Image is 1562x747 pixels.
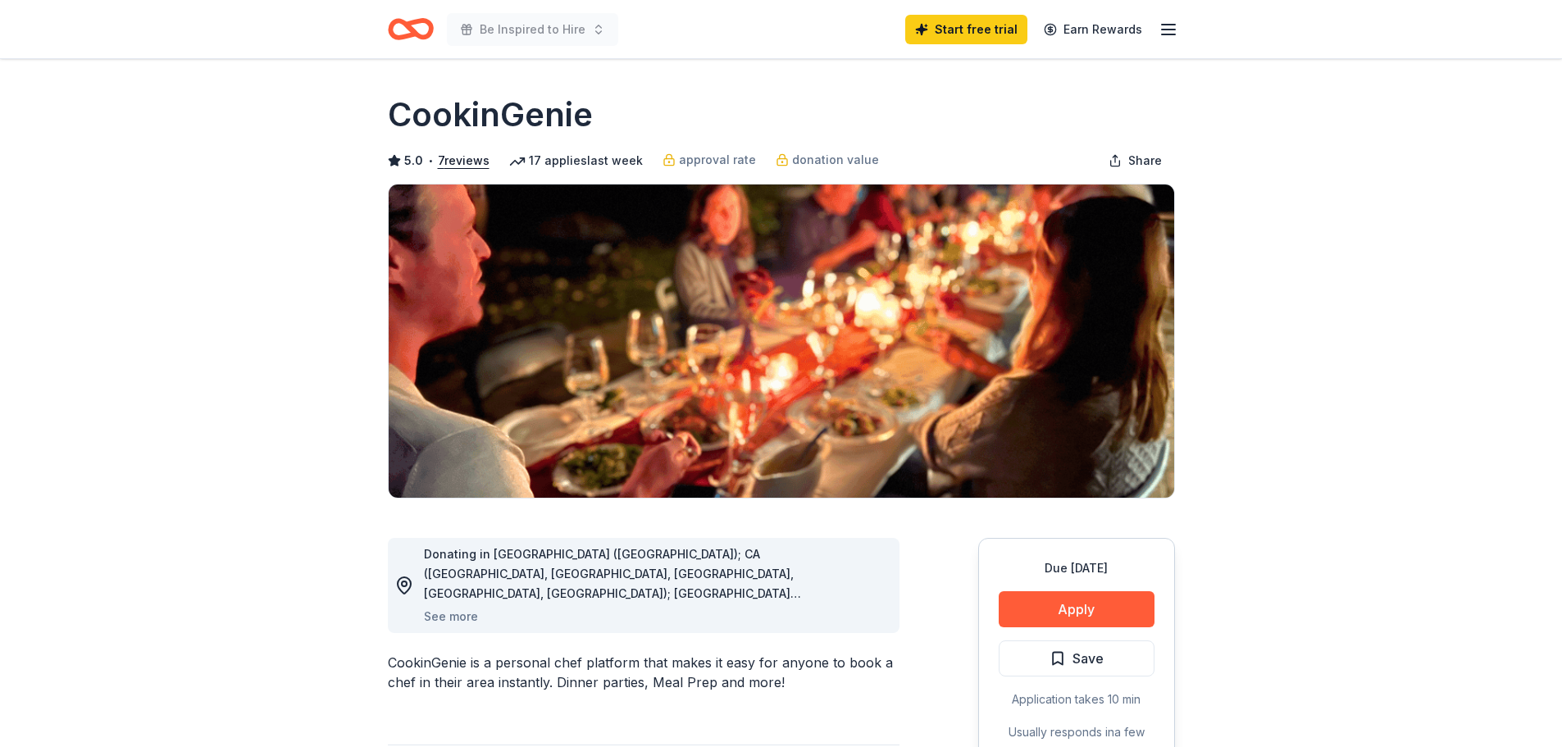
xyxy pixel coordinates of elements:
button: See more [424,607,478,626]
a: Start free trial [905,15,1027,44]
a: Home [388,10,434,48]
h1: CookinGenie [388,92,593,138]
span: 5.0 [404,151,423,171]
div: 17 applies last week [509,151,643,171]
a: approval rate [663,150,756,170]
a: donation value [776,150,879,170]
div: CookinGenie is a personal chef platform that makes it easy for anyone to book a chef in their are... [388,653,899,692]
button: Be Inspired to Hire [447,13,618,46]
span: • [427,154,433,167]
button: Apply [999,591,1154,627]
span: approval rate [679,150,756,170]
span: Save [1072,648,1104,669]
a: Earn Rewards [1034,15,1152,44]
span: Share [1128,151,1162,171]
button: Share [1095,144,1175,177]
div: Due [DATE] [999,558,1154,578]
button: 7reviews [438,151,490,171]
span: Be Inspired to Hire [480,20,585,39]
img: Image for CookinGenie [389,184,1174,498]
button: Save [999,640,1154,676]
span: donation value [792,150,879,170]
div: Application takes 10 min [999,690,1154,709]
